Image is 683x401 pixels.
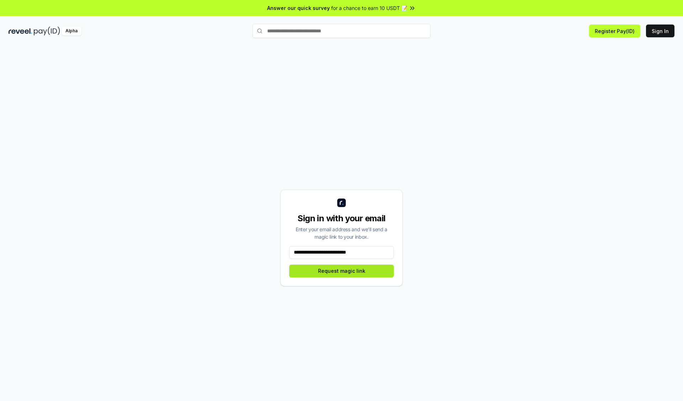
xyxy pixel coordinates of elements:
button: Sign In [646,25,674,37]
span: for a chance to earn 10 USDT 📝 [331,4,407,12]
span: Answer our quick survey [267,4,330,12]
button: Register Pay(ID) [589,25,640,37]
button: Request magic link [289,265,394,277]
div: Enter your email address and we’ll send a magic link to your inbox. [289,226,394,240]
img: pay_id [34,27,60,36]
img: reveel_dark [9,27,32,36]
div: Alpha [62,27,81,36]
div: Sign in with your email [289,213,394,224]
img: logo_small [337,199,346,207]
